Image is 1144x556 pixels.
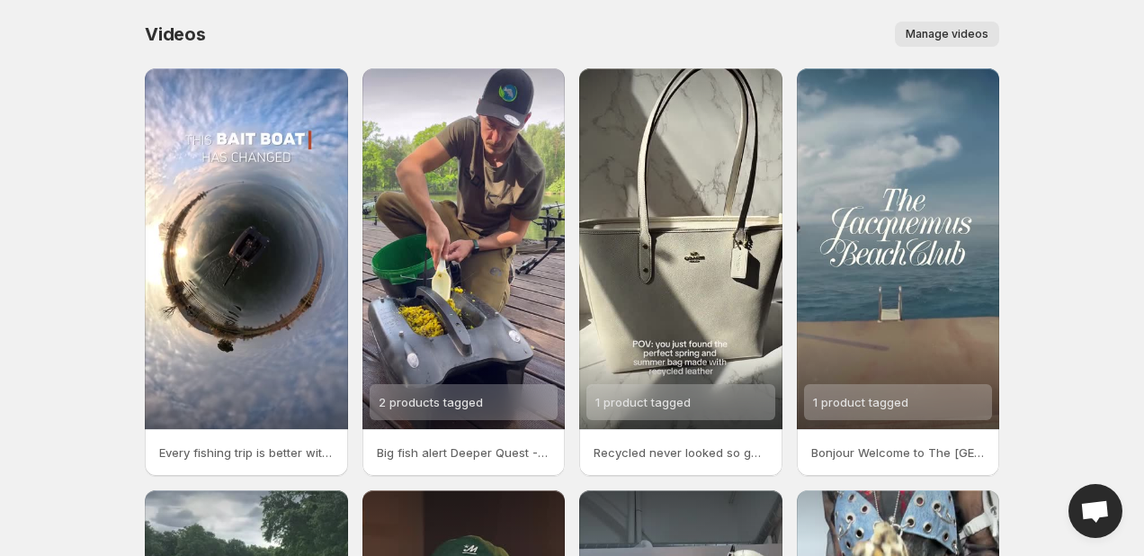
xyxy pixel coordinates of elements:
[811,444,986,462] p: Bonjour Welcome to The [GEOGRAPHIC_DATA] in [PERSON_NAME] we just opened two summer stores and a ...
[1068,484,1122,538] div: Open chat
[595,395,691,409] span: 1 product tagged
[145,23,206,45] span: Videos
[594,444,768,462] p: Recycled never looked so good Meet the new Coach tote featuring [PERSON_NAME] next-gen recycled l...
[379,395,483,409] span: 2 products tagged
[377,444,551,462] p: Big fish alert Deeper Quest -mj karpiowy [PERSON_NAME] Pomaga mi z owieniu duzych karpi buydeeper...
[159,444,334,462] p: Every fishing trip is better with the QUEST bait boat Go hard scan the full area with QUESTs auto...
[906,27,988,41] span: Manage videos
[895,22,999,47] button: Manage videos
[813,395,908,409] span: 1 product tagged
